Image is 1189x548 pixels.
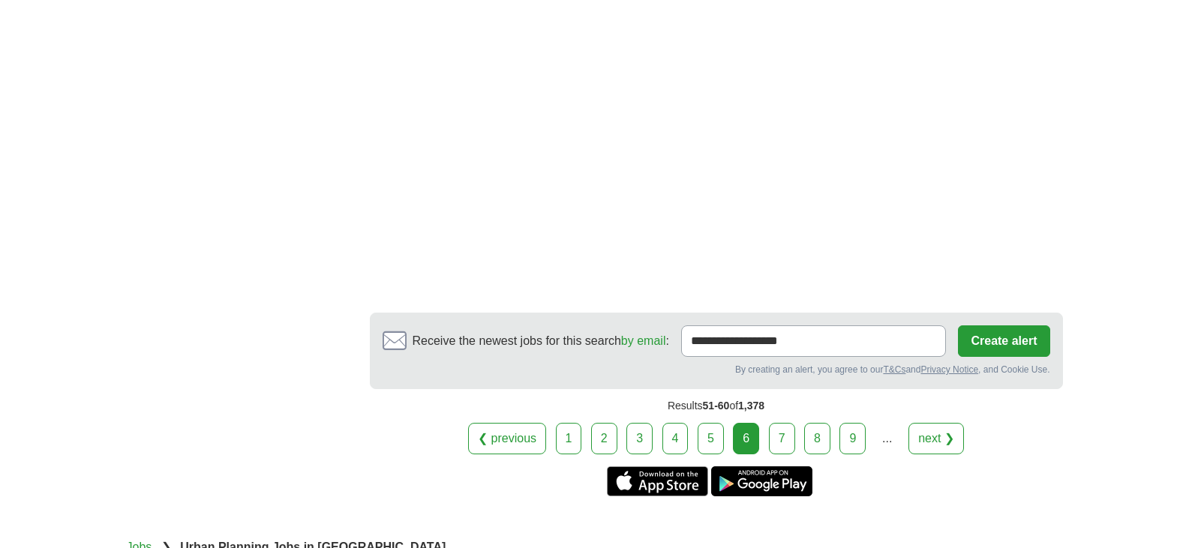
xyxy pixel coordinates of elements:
[383,363,1050,376] div: By creating an alert, you agree to our and , and Cookie Use.
[703,400,730,412] span: 51-60
[738,400,764,412] span: 1,378
[872,424,902,454] div: ...
[769,423,795,454] a: 7
[958,325,1049,357] button: Create alert
[468,423,546,454] a: ❮ previous
[413,332,669,350] span: Receive the newest jobs for this search :
[556,423,582,454] a: 1
[698,423,724,454] a: 5
[908,423,964,454] a: next ❯
[621,334,666,347] a: by email
[883,364,905,375] a: T&Cs
[591,423,617,454] a: 2
[711,466,812,496] a: Get the Android app
[662,423,689,454] a: 4
[607,466,708,496] a: Get the iPhone app
[733,423,759,454] div: 6
[370,389,1063,423] div: Results of
[626,423,653,454] a: 3
[839,423,866,454] a: 9
[804,423,830,454] a: 8
[920,364,978,375] a: Privacy Notice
